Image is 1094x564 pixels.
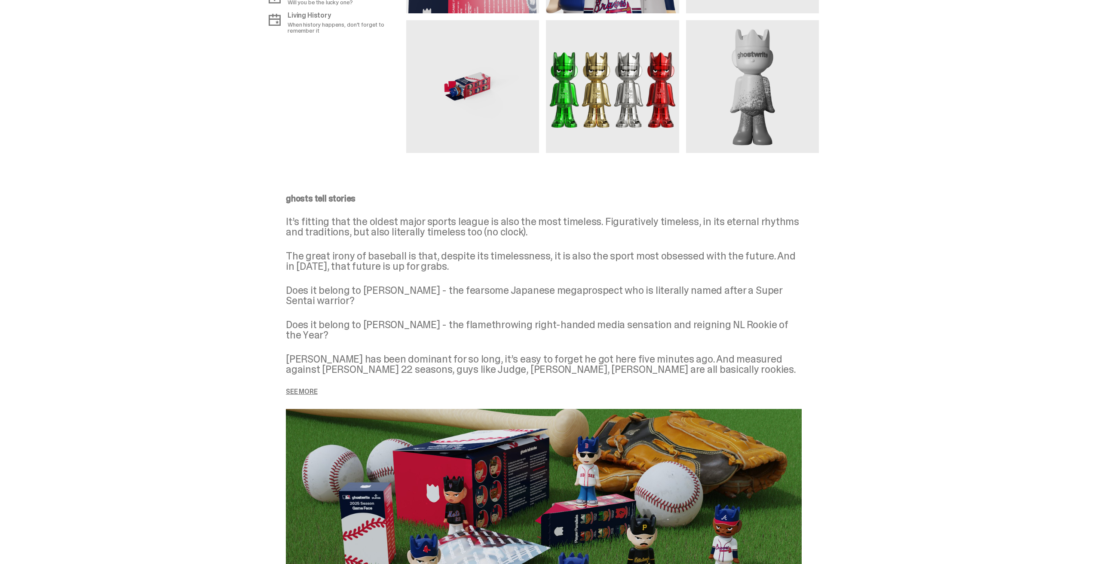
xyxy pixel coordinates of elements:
[286,320,802,340] p: Does it belong to [PERSON_NAME] - the flamethrowing right-handed media sensation and reigning NL ...
[286,388,802,395] p: See more
[286,194,802,203] p: ghosts tell stories
[546,20,679,153] img: media gallery image
[288,12,401,19] p: Living History
[406,20,539,153] img: media gallery image
[286,285,802,306] p: Does it belong to [PERSON_NAME] - the fearsome Japanese megaprospect who is literally named after...
[286,354,802,375] p: [PERSON_NAME] has been dominant for so long, it’s easy to forget he got here five minutes ago. An...
[288,21,401,34] p: When history happens, don't forget to remember it
[686,20,819,153] img: media gallery image
[286,216,802,237] p: It’s fitting that the oldest major sports league is also the most timeless. Figuratively timeless...
[286,251,802,271] p: The great irony of baseball is that, despite its timelessness, it is also the sport most obsessed...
